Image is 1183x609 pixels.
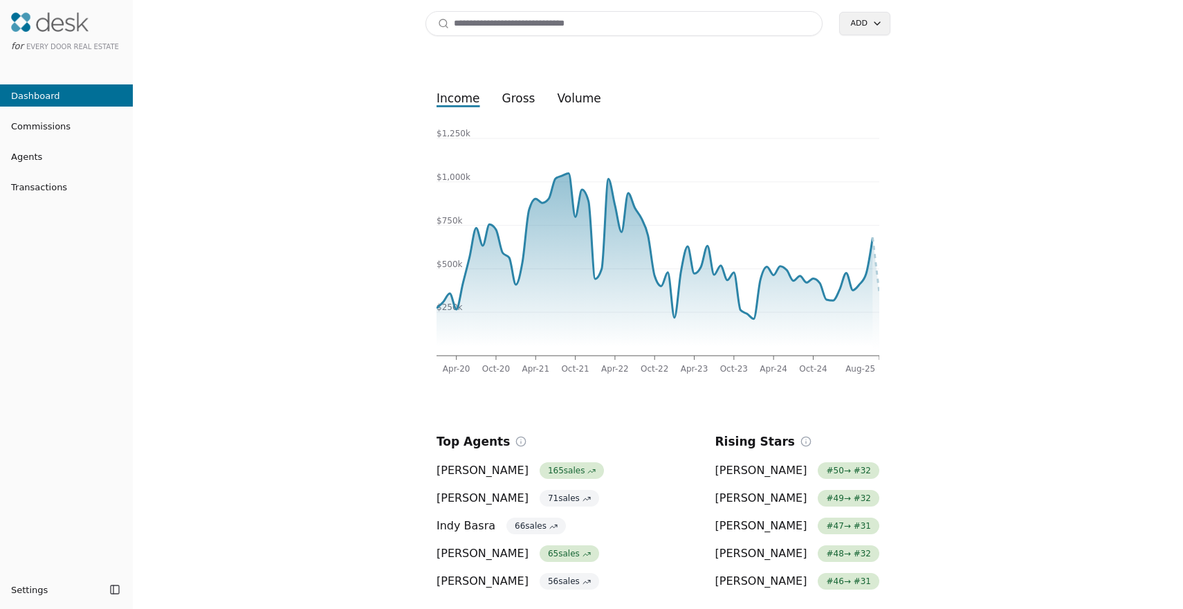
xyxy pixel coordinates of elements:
[715,490,807,507] span: [PERSON_NAME]
[522,364,549,374] tspan: Apr-21
[839,12,890,35] button: Add
[681,364,708,374] tspan: Apr-23
[437,216,463,226] tspan: $750k
[437,573,529,590] span: [PERSON_NAME]
[601,364,629,374] tspan: Apr-22
[425,86,491,111] button: income
[818,462,879,479] span: # 50 → # 32
[818,545,879,562] span: # 48 → # 32
[720,364,748,374] tspan: Oct-23
[818,573,879,590] span: # 46 → # 31
[6,579,105,601] button: Settings
[715,573,807,590] span: [PERSON_NAME]
[11,583,48,597] span: Settings
[437,545,529,562] span: [PERSON_NAME]
[799,364,827,374] tspan: Oct-24
[482,364,510,374] tspan: Oct-20
[715,545,807,562] span: [PERSON_NAME]
[437,432,510,451] h2: Top Agents
[437,462,529,479] span: [PERSON_NAME]
[443,364,470,374] tspan: Apr-20
[540,573,599,590] span: 56 sales
[561,364,589,374] tspan: Oct-21
[546,86,612,111] button: volume
[437,172,470,182] tspan: $1,000k
[437,302,463,312] tspan: $250k
[26,43,119,51] span: Every Door Real Estate
[641,364,668,374] tspan: Oct-22
[715,462,807,479] span: [PERSON_NAME]
[11,12,89,32] img: Desk
[437,129,470,138] tspan: $1,250k
[506,518,566,534] span: 66 sales
[760,364,787,374] tspan: Apr-24
[540,490,599,507] span: 71 sales
[437,518,495,534] span: Indy Basra
[540,545,599,562] span: 65 sales
[818,518,879,534] span: # 47 → # 31
[491,86,547,111] button: gross
[818,490,879,507] span: # 49 → # 32
[845,364,875,374] tspan: Aug-25
[715,432,795,451] h2: Rising Stars
[540,462,604,479] span: 165 sales
[437,490,529,507] span: [PERSON_NAME]
[11,41,24,51] span: for
[437,260,463,269] tspan: $500k
[715,518,807,534] span: [PERSON_NAME]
